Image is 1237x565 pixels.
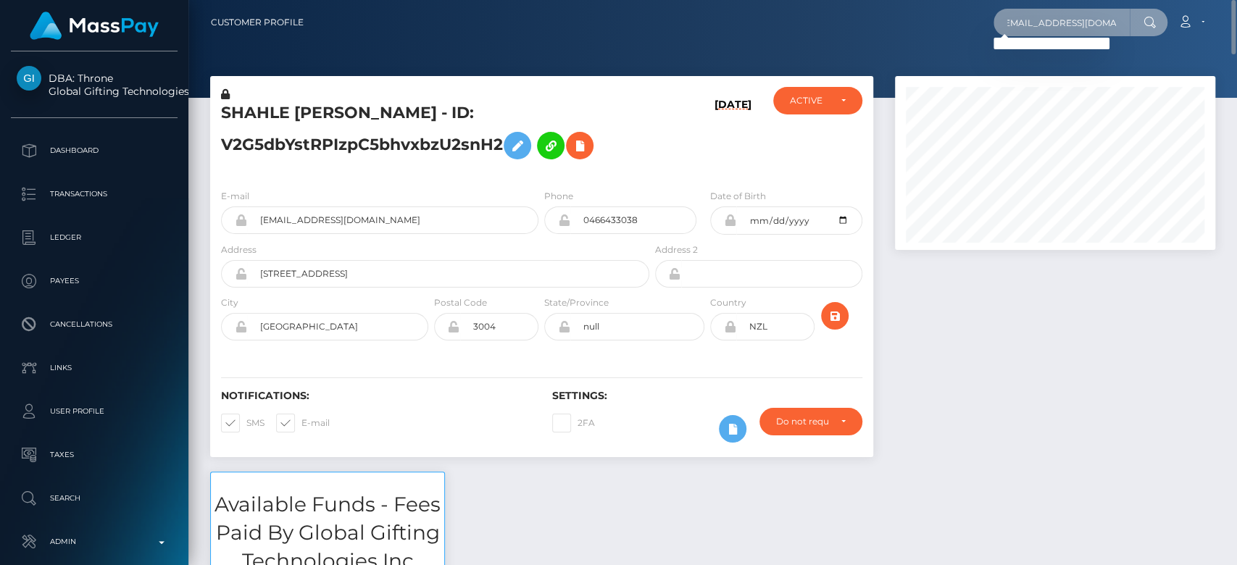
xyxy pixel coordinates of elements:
input: Search... [994,9,1130,36]
label: SMS [221,414,265,432]
p: Transactions [17,183,172,205]
button: ACTIVE [773,87,862,114]
p: Dashboard [17,140,172,162]
label: City [221,296,238,309]
a: Dashboard [11,133,178,169]
a: Transactions [11,176,178,212]
label: Phone [544,190,573,203]
p: Links [17,357,172,379]
label: Postal Code [434,296,487,309]
p: Cancellations [17,314,172,335]
a: Admin [11,524,178,560]
p: Admin [17,531,172,553]
p: User Profile [17,401,172,422]
a: Links [11,350,178,386]
label: Address [221,243,257,256]
p: Taxes [17,444,172,466]
label: E-mail [221,190,249,203]
label: 2FA [552,414,595,432]
h6: Settings: [552,390,862,402]
p: Payees [17,270,172,292]
a: Cancellations [11,306,178,343]
button: Do not require [759,408,862,435]
a: Search [11,480,178,516]
a: Customer Profile [211,7,304,38]
img: MassPay Logo [30,12,159,40]
span: DBA: Throne Global Gifting Technologies Inc [11,72,178,98]
h6: [DATE] [715,99,751,172]
p: Ledger [17,227,172,248]
a: Ledger [11,219,178,256]
a: User Profile [11,393,178,430]
label: State/Province [544,296,609,309]
label: Date of Birth [710,190,766,203]
label: Address 2 [655,243,698,256]
div: ACTIVE [790,95,828,106]
p: Search [17,487,172,509]
div: Do not require [776,416,828,427]
a: Taxes [11,437,178,473]
h5: SHAHLE [PERSON_NAME] - ID: V2G5dbYstRPIzpC5bhvxbzU2snH2 [221,102,641,167]
label: E-mail [276,414,330,432]
a: Payees [11,263,178,299]
img: Global Gifting Technologies Inc [17,66,41,91]
label: Country [710,296,746,309]
h6: Notifications: [221,390,530,402]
